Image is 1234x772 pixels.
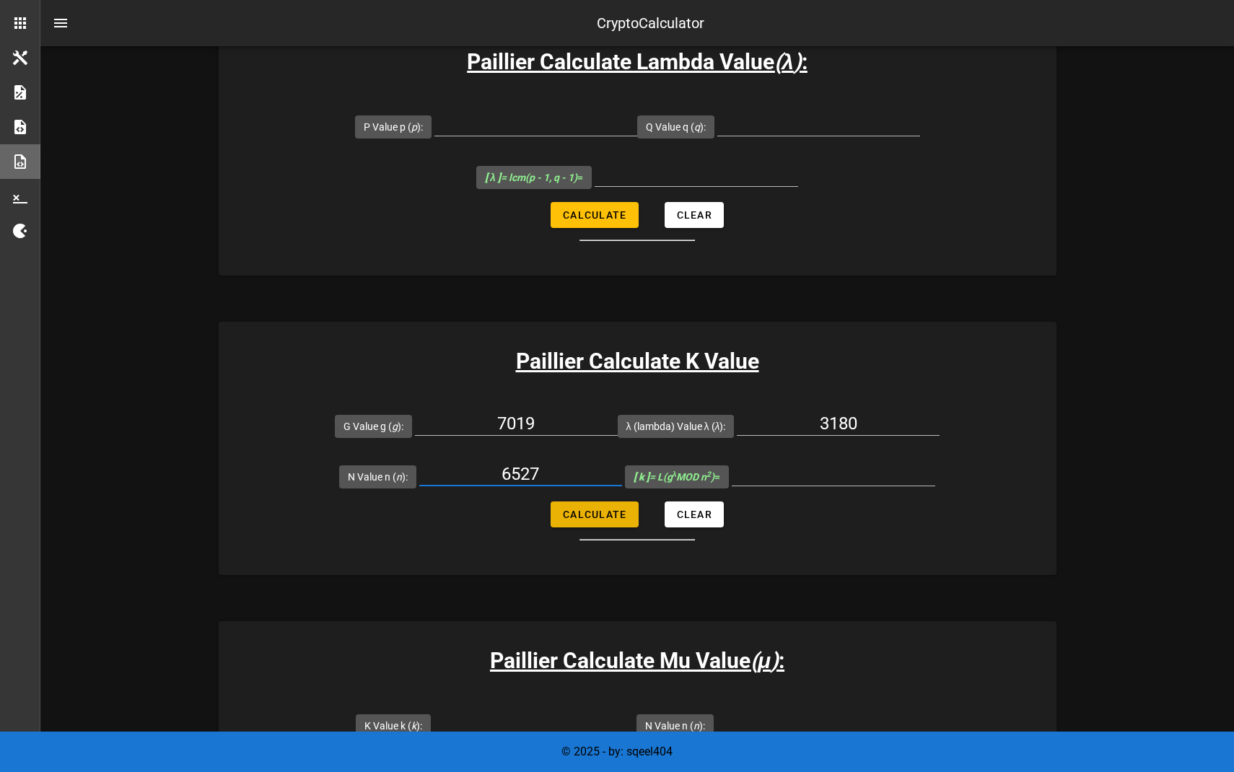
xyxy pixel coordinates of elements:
[715,421,720,432] i: λ
[364,719,422,733] label: K Value k ( ):
[485,172,577,183] i: = lcm(p - 1, q - 1)
[646,120,706,134] label: Q Value q ( ):
[348,470,408,484] label: N Value n ( ):
[782,49,794,74] b: λ
[774,49,802,74] i: ( )
[392,421,398,432] i: g
[219,644,1056,677] h3: Paillier Calculate Mu Value :
[343,419,403,434] label: G Value g ( ):
[758,648,771,673] b: μ
[673,470,677,479] sup: λ
[706,470,711,479] sup: 2
[665,501,724,527] button: Clear
[676,509,712,520] span: Clear
[561,745,673,758] span: © 2025 - by: sqeel404
[219,345,1056,377] h3: Paillier Calculate K Value
[751,648,779,673] i: ( )
[43,6,78,40] button: nav-menu-toggle
[693,720,699,732] i: n
[219,45,1056,78] h3: Paillier Calculate Lambda Value :
[364,120,423,134] label: P Value p ( ):
[396,471,402,483] i: n
[562,209,626,221] span: Calculate
[626,419,726,434] label: λ (lambda) Value λ ( ):
[665,202,724,228] button: Clear
[634,471,721,483] span: =
[485,172,583,183] span: =
[645,719,705,733] label: N Value n ( ):
[411,121,417,133] i: p
[694,121,700,133] i: q
[551,202,638,228] button: Calculate
[485,172,501,183] b: [ λ ]
[634,471,649,483] b: [ k ]
[562,509,626,520] span: Calculate
[597,12,704,34] div: CryptoCalculator
[551,501,638,527] button: Calculate
[676,209,712,221] span: Clear
[634,471,715,483] i: = L(g MOD n )
[411,720,416,732] i: k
